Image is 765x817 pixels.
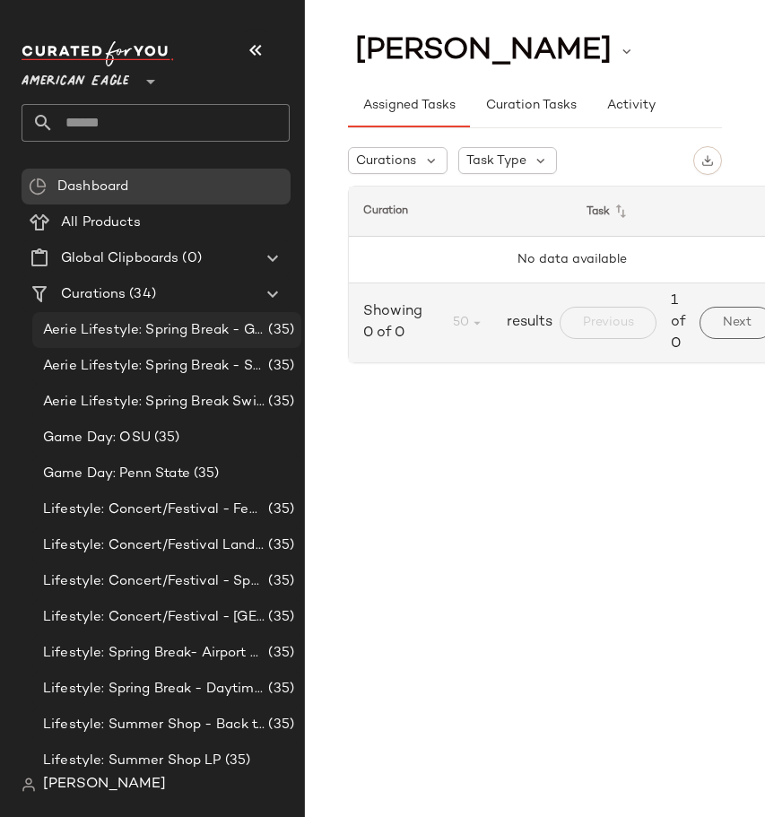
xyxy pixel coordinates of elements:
[190,464,220,484] span: (35)
[356,152,416,170] span: Curations
[349,187,572,237] th: Curation
[363,301,437,344] span: Showing 0 of 0
[22,778,36,792] img: svg%3e
[265,643,294,664] span: (35)
[43,607,265,628] span: Lifestyle: Concert/Festival - [GEOGRAPHIC_DATA]
[265,679,294,700] span: (35)
[22,41,174,66] img: cfy_white_logo.C9jOOHJF.svg
[61,248,178,269] span: Global Clipboards
[484,99,576,113] span: Curation Tasks
[43,643,265,664] span: Lifestyle: Spring Break- Airport Style
[43,571,265,592] span: Lifestyle: Concert/Festival - Sporty
[265,356,294,377] span: (35)
[265,500,294,520] span: (35)
[671,291,685,355] span: 1 of 0
[466,152,526,170] span: Task Type
[43,751,222,771] span: Lifestyle: Summer Shop LP
[265,607,294,628] span: (35)
[265,320,294,341] span: (35)
[57,177,128,197] span: Dashboard
[362,99,456,113] span: Assigned Tasks
[126,284,156,305] span: (34)
[222,751,251,771] span: (35)
[701,154,714,167] img: svg%3e
[722,316,752,330] span: Next
[61,284,126,305] span: Curations
[43,320,265,341] span: Aerie Lifestyle: Spring Break - Girly/Femme
[43,500,265,520] span: Lifestyle: Concert/Festival - Femme
[43,392,265,413] span: Aerie Lifestyle: Spring Break Swimsuits Landing Page
[43,679,265,700] span: Lifestyle: Spring Break - Daytime Casual
[43,774,166,795] span: [PERSON_NAME]
[265,392,294,413] span: (35)
[61,213,141,233] span: All Products
[43,715,265,735] span: Lifestyle: Summer Shop - Back to School Essentials
[43,356,265,377] span: Aerie Lifestyle: Spring Break - Sporty
[43,535,265,556] span: Lifestyle: Concert/Festival Landing Page
[178,248,201,269] span: (0)
[265,715,294,735] span: (35)
[355,34,612,68] span: [PERSON_NAME]
[43,428,151,448] span: Game Day: OSU
[606,99,656,113] span: Activity
[151,428,180,448] span: (35)
[22,61,129,93] span: American Eagle
[29,178,47,196] img: svg%3e
[265,535,294,556] span: (35)
[265,571,294,592] span: (35)
[43,464,190,484] span: Game Day: Penn State
[500,312,552,334] span: results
